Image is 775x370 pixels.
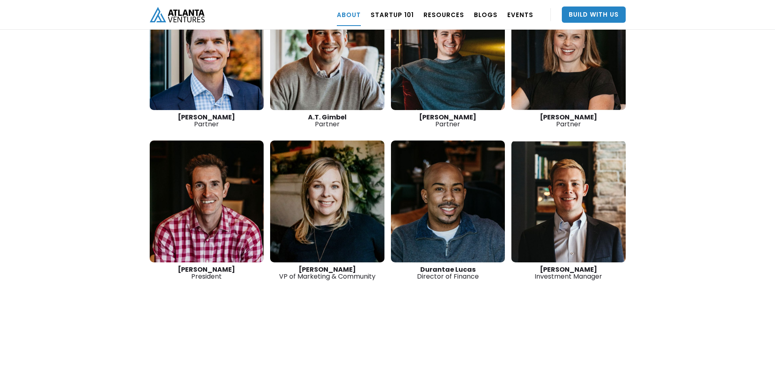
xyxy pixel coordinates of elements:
[391,266,505,280] div: Director of Finance
[511,114,626,128] div: Partner
[511,266,626,280] div: Investment Manager
[178,113,235,122] strong: [PERSON_NAME]
[424,3,464,26] a: RESOURCES
[337,3,361,26] a: ABOUT
[299,265,356,274] strong: [PERSON_NAME]
[150,114,264,128] div: Partner
[270,266,384,280] div: VP of Marketing & Community
[150,266,264,280] div: President
[419,113,476,122] strong: [PERSON_NAME]
[308,113,347,122] strong: A.T. Gimbel
[540,113,597,122] strong: [PERSON_NAME]
[178,265,235,274] strong: [PERSON_NAME]
[474,3,498,26] a: BLOGS
[371,3,414,26] a: Startup 101
[540,265,597,274] strong: [PERSON_NAME]
[420,265,476,274] strong: Durantae Lucas
[270,114,384,128] div: Partner
[562,6,626,23] a: Build With Us
[391,114,505,128] div: Partner
[507,3,533,26] a: EVENTS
